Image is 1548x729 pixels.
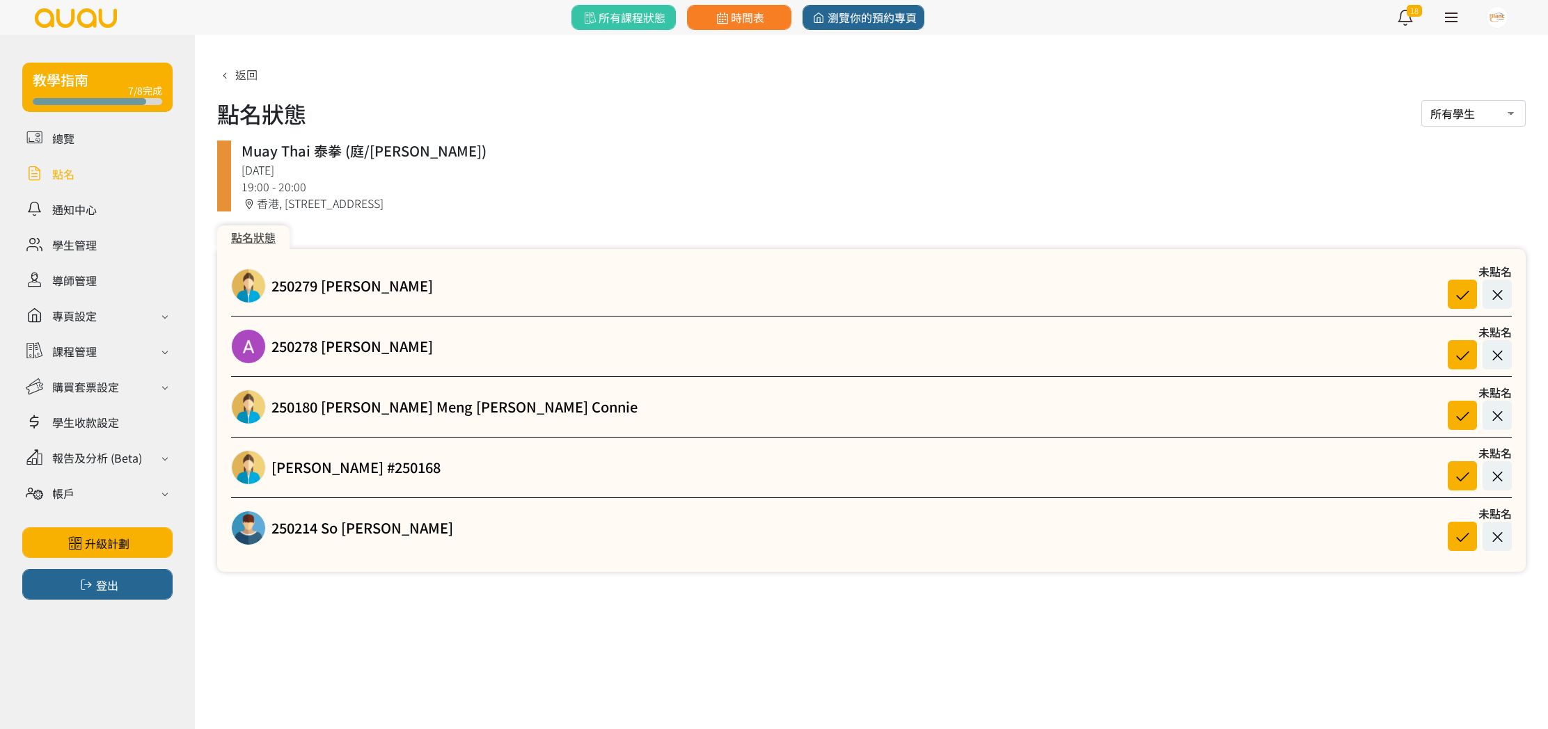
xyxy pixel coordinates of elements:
[52,343,97,360] div: 課程管理
[217,97,306,130] h1: 點名狀態
[1435,384,1512,401] div: 未點名
[271,457,441,478] a: [PERSON_NAME] #250168
[810,9,917,26] span: 瀏覽你的預約專頁
[1435,444,1512,461] div: 未點名
[571,5,676,30] a: 所有課程狀態
[1435,323,1512,340] div: 未點名
[22,527,173,558] a: 升級計劃
[271,336,433,357] a: 250278 [PERSON_NAME]
[713,9,764,26] span: 時間表
[581,9,665,26] span: 所有課程狀態
[217,66,258,83] a: 返回
[271,396,638,417] a: 250180 [PERSON_NAME] Meng [PERSON_NAME] Connie
[242,141,1515,161] div: Muay Thai 泰拳 (庭/[PERSON_NAME])
[1435,263,1512,280] div: 未點名
[33,8,118,28] img: logo.svg
[52,378,119,395] div: 購買套票設定
[687,5,791,30] a: 時間表
[803,5,924,30] a: 瀏覽你的預約專頁
[52,485,74,502] div: 帳戶
[235,66,258,83] span: 返回
[242,178,1515,195] div: 19:00 - 20:00
[52,449,142,466] div: 報告及分析 (Beta)
[271,275,433,296] a: 250279 [PERSON_NAME]
[1407,5,1422,17] span: 18
[1435,505,1512,522] div: 未點名
[52,307,97,324] div: 專頁設定
[217,225,290,249] div: 點名狀態
[271,518,453,538] a: 250214 So [PERSON_NAME]
[242,195,1515,211] div: 香港, [STREET_ADDRESS]
[22,569,173,600] button: 登出
[242,161,1515,178] div: [DATE]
